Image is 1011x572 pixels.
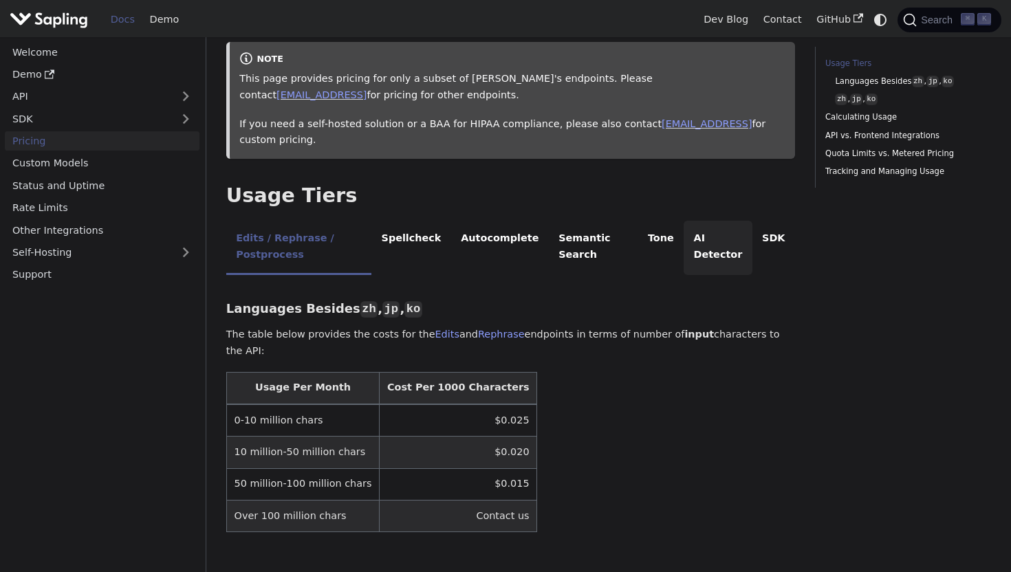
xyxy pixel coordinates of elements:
[10,10,93,30] a: Sapling.ai
[380,404,537,437] td: $0.025
[850,93,862,105] code: jp
[226,468,379,500] td: 50 million-100 million chars
[5,265,199,285] a: Support
[809,9,870,30] a: GitHub
[10,10,88,30] img: Sapling.ai
[226,184,795,208] h2: Usage Tiers
[684,329,714,340] strong: input
[239,52,785,68] div: note
[835,93,981,106] a: zh,jp,ko
[404,301,422,318] code: ko
[276,89,367,100] a: [EMAIL_ADDRESS]
[226,221,371,275] li: Edits / Rephrase / Postprocess
[226,437,379,468] td: 10 million-50 million chars
[662,118,752,129] a: [EMAIL_ADDRESS]
[5,109,172,129] a: SDK
[239,71,785,104] p: This page provides pricing for only a subset of [PERSON_NAME]'s endpoints. Please contact for pri...
[380,372,537,404] th: Cost Per 1000 Characters
[451,221,549,275] li: Autocomplete
[5,153,199,173] a: Custom Models
[977,13,991,25] kbd: K
[825,129,986,142] a: API vs. Frontend Integrations
[5,42,199,62] a: Welcome
[380,468,537,500] td: $0.015
[638,221,684,275] li: Tone
[756,9,809,30] a: Contact
[865,93,878,105] code: ko
[917,14,961,25] span: Search
[103,9,142,30] a: Docs
[226,404,379,437] td: 0-10 million chars
[5,65,199,85] a: Demo
[684,221,752,275] li: AI Detector
[825,57,986,70] a: Usage Tiers
[549,221,638,275] li: Semantic Search
[5,175,199,195] a: Status and Uptime
[360,301,378,318] code: zh
[898,8,1001,32] button: Search (Command+K)
[942,76,954,87] code: ko
[912,76,924,87] code: zh
[835,93,847,105] code: zh
[835,75,981,88] a: Languages Besideszh,jp,ko
[172,87,199,107] button: Expand sidebar category 'API'
[5,131,199,151] a: Pricing
[5,220,199,240] a: Other Integrations
[380,500,537,532] td: Contact us
[226,500,379,532] td: Over 100 million chars
[5,243,199,263] a: Self-Hosting
[752,221,795,275] li: SDK
[371,221,451,275] li: Spellcheck
[961,13,975,25] kbd: ⌘
[478,329,525,340] a: Rephrase
[825,165,986,178] a: Tracking and Managing Usage
[871,10,891,30] button: Switch between dark and light mode (currently system mode)
[239,116,785,149] p: If you need a self-hosted solution or a BAA for HIPAA compliance, please also contact for custom ...
[142,9,186,30] a: Demo
[226,327,795,360] p: The table below provides the costs for the and endpoints in terms of number of characters to the ...
[5,198,199,218] a: Rate Limits
[382,301,400,318] code: jp
[5,87,172,107] a: API
[825,111,986,124] a: Calculating Usage
[380,437,537,468] td: $0.020
[172,109,199,129] button: Expand sidebar category 'SDK'
[696,9,755,30] a: Dev Blog
[926,76,939,87] code: jp
[226,372,379,404] th: Usage Per Month
[435,329,459,340] a: Edits
[825,147,986,160] a: Quota Limits vs. Metered Pricing
[226,301,795,317] h3: Languages Besides , ,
